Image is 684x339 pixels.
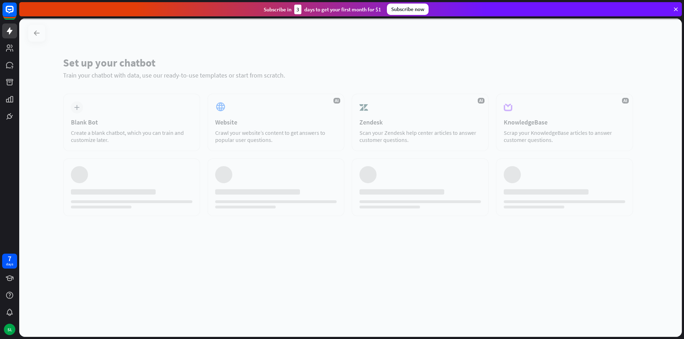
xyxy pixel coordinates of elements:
[264,5,381,14] div: Subscribe in days to get your first month for $1
[2,254,17,269] a: 7 days
[387,4,429,15] div: Subscribe now
[8,255,11,262] div: 7
[294,5,301,14] div: 3
[4,324,15,335] div: SL
[6,262,13,267] div: days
